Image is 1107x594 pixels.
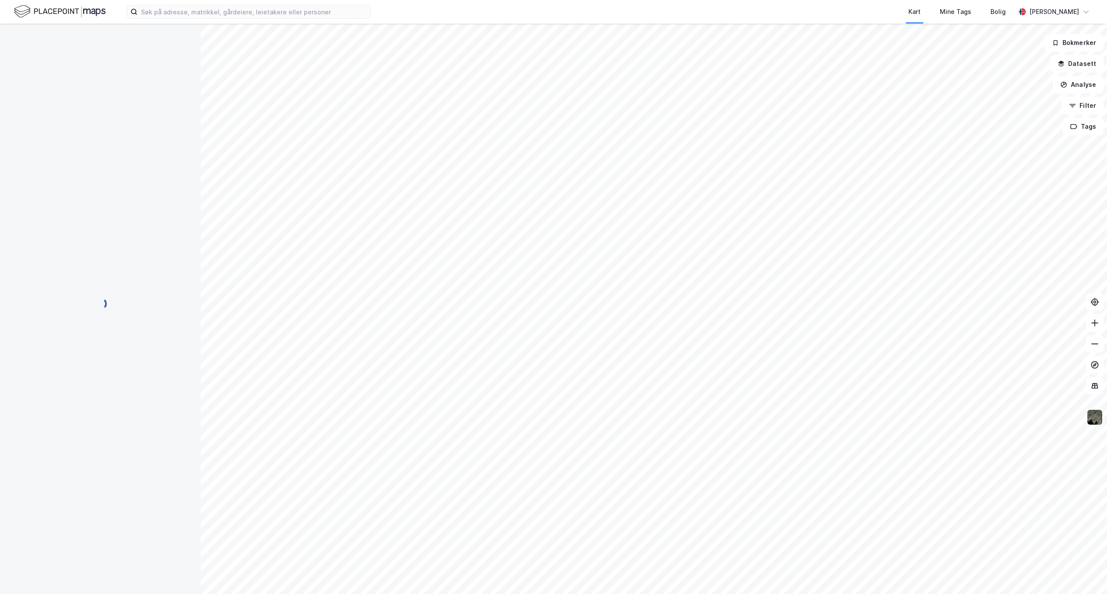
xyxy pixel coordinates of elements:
[990,7,1006,17] div: Bolig
[1063,118,1104,135] button: Tags
[1062,97,1104,114] button: Filter
[1063,552,1107,594] iframe: Chat Widget
[1053,76,1104,93] button: Analyse
[93,297,107,311] img: spinner.a6d8c91a73a9ac5275cf975e30b51cfb.svg
[940,7,971,17] div: Mine Tags
[138,5,371,18] input: Søk på adresse, matrikkel, gårdeiere, leietakere eller personer
[1063,552,1107,594] div: Chatt-widget
[1086,409,1103,426] img: 9k=
[1029,7,1079,17] div: [PERSON_NAME]
[1045,34,1104,52] button: Bokmerker
[1050,55,1104,72] button: Datasett
[908,7,921,17] div: Kart
[14,4,106,19] img: logo.f888ab2527a4732fd821a326f86c7f29.svg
